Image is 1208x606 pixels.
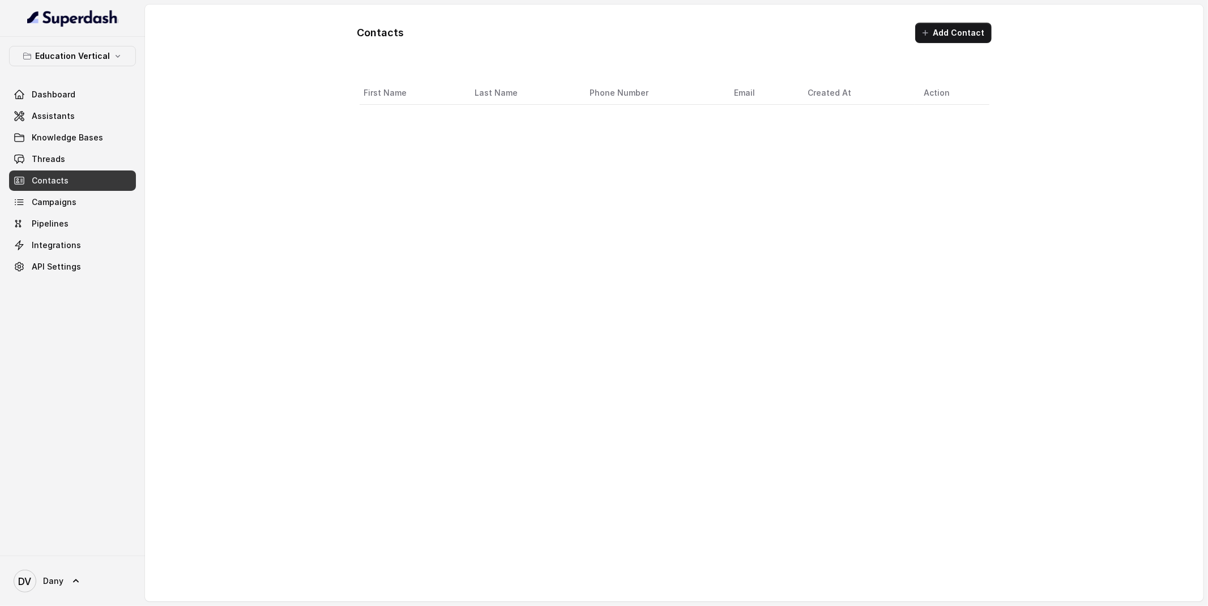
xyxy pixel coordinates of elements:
[9,127,136,148] a: Knowledge Bases
[9,149,136,169] a: Threads
[43,575,63,587] span: Dany
[32,218,69,229] span: Pipelines
[9,106,136,126] a: Assistants
[32,175,69,186] span: Contacts
[27,9,118,27] img: light.svg
[32,240,81,251] span: Integrations
[799,82,915,105] th: Created At
[915,82,989,105] th: Action
[32,132,103,143] span: Knowledge Bases
[360,82,466,105] th: First Name
[9,170,136,191] a: Contacts
[9,257,136,277] a: API Settings
[9,235,136,255] a: Integrations
[9,192,136,212] a: Campaigns
[915,23,992,43] button: Add Contact
[32,197,76,208] span: Campaigns
[357,24,404,42] h1: Contacts
[19,575,32,587] text: DV
[725,82,799,105] th: Email
[32,89,75,100] span: Dashboard
[9,214,136,234] a: Pipelines
[32,153,65,165] span: Threads
[466,82,580,105] th: Last Name
[9,84,136,105] a: Dashboard
[9,46,136,66] button: Education Vertical
[580,82,725,105] th: Phone Number
[32,261,81,272] span: API Settings
[9,565,136,597] a: Dany
[35,49,110,63] p: Education Vertical
[32,110,75,122] span: Assistants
